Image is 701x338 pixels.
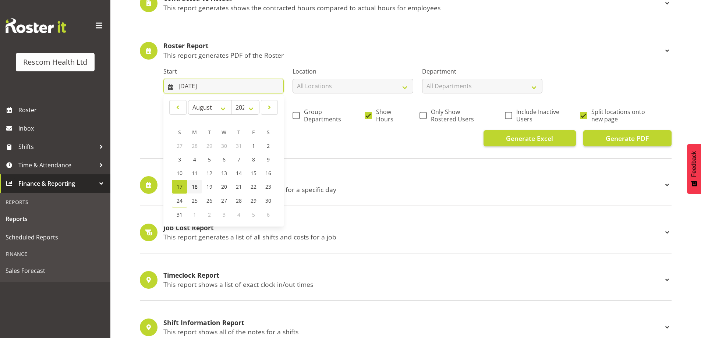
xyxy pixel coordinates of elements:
[172,193,187,208] a: 24
[177,183,183,190] span: 17
[261,153,276,166] a: 9
[140,224,672,241] div: Job Cost Report This report generates a list of all shifts and costs for a job
[6,265,105,276] span: Sales Forecast
[163,280,663,288] p: This report shows a list of exact clock in/out times
[178,129,181,136] span: S
[2,261,109,280] a: Sales Forecast
[231,166,246,180] a: 14
[231,180,246,193] a: 21
[206,170,212,177] span: 12
[237,156,240,163] span: 7
[231,153,246,166] a: 7
[267,156,270,163] span: 9
[237,211,240,218] span: 4
[2,246,109,261] div: Finance
[261,166,276,180] a: 16
[687,144,701,194] button: Feedback - Show survey
[192,142,198,149] span: 28
[193,211,196,218] span: 1
[217,166,231,180] a: 13
[265,197,271,204] span: 30
[217,193,231,208] a: 27
[172,166,187,180] a: 10
[140,42,672,60] div: Roster Report This report generates PDF of the Roster
[265,183,271,190] span: 23
[223,156,226,163] span: 6
[252,156,255,163] span: 8
[267,211,270,218] span: 6
[202,193,217,208] a: 26
[192,170,198,177] span: 11
[427,108,484,123] span: Only Show Rostered Users
[140,319,672,336] div: Shift Information Report This report shows all of the notes for a shifts
[251,170,256,177] span: 15
[261,193,276,208] a: 30
[208,156,211,163] span: 5
[221,170,227,177] span: 13
[583,130,672,146] button: Generate PDF
[192,197,198,204] span: 25
[265,170,271,177] span: 16
[221,142,227,149] span: 30
[177,211,183,218] span: 31
[140,271,672,289] div: Timeclock Report This report shows a list of exact clock in/out times
[140,176,672,194] div: Roster Report (Daily) This report generates PDF of the Roster for a specific day
[187,180,202,193] a: 18
[246,180,261,193] a: 22
[23,57,87,68] div: Rescom Health Ltd
[163,233,663,241] p: This report generates a list of all shifts and costs for a job
[236,197,242,204] span: 28
[236,142,242,149] span: 31
[236,170,242,177] span: 14
[172,153,187,166] a: 3
[293,67,413,76] label: Location
[202,153,217,166] a: 5
[177,170,183,177] span: 10
[231,193,246,208] a: 28
[246,153,261,166] a: 8
[267,129,270,136] span: S
[163,319,663,327] h4: Shift Information Report
[177,142,183,149] span: 27
[163,79,284,93] input: Click to select...
[18,123,107,134] span: Inbox
[206,142,212,149] span: 29
[217,153,231,166] a: 6
[202,180,217,193] a: 19
[246,166,261,180] a: 15
[163,42,663,50] h4: Roster Report
[187,166,202,180] a: 11
[163,177,663,184] h4: Roster Report (Daily)
[187,153,202,166] a: 4
[606,134,649,143] span: Generate PDF
[206,183,212,190] span: 19
[163,67,284,76] label: Start
[422,67,542,76] label: Department
[251,183,256,190] span: 22
[163,272,663,279] h4: Timeclock Report
[6,18,66,33] img: Rosterit website logo
[512,108,560,123] span: Include Inactive Users
[691,151,697,177] span: Feedback
[18,178,96,189] span: Finance & Reporting
[2,228,109,246] a: Scheduled Reports
[237,129,240,136] span: T
[261,180,276,193] a: 23
[221,197,227,204] span: 27
[163,51,663,59] p: This report generates PDF of the Roster
[252,142,255,149] span: 1
[163,185,663,193] p: This report generates PDF of the Roster for a specific day
[193,156,196,163] span: 4
[484,130,576,146] button: Generate Excel
[177,197,183,204] span: 24
[236,183,242,190] span: 21
[300,108,344,123] span: Group Departments
[18,141,96,152] span: Shifts
[267,142,270,149] span: 2
[223,211,226,218] span: 3
[221,183,227,190] span: 20
[6,213,105,224] span: Reports
[192,129,197,136] span: M
[172,180,187,193] a: 17
[208,211,211,218] span: 2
